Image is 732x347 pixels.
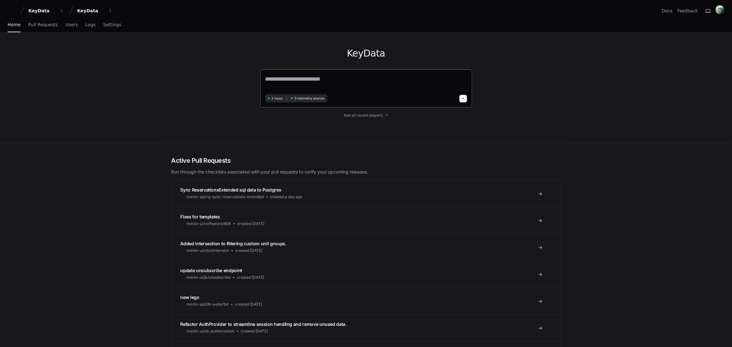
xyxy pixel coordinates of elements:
[172,314,561,341] a: Refactor AuthProvider to streamline session handling and remove unused data.merlin-ui/cb-authoriz...
[172,288,561,314] a: new legomerlin-api/dh-waterfallcreated [DATE]
[716,5,724,14] img: ACg8ocIResxbXmkj8yi8MXd9khwmIcCagy_aFmaABQjz70hz5r7uuJU=s96-c
[295,96,325,101] span: 9 telemetry sources
[171,169,561,175] p: Run through the checklists associated with your pull requests to verify your upcoming releases.
[187,221,231,226] span: merlin-ui/vv/feature/806
[181,241,286,246] span: Added intersection to filtering custom unit groups.
[237,275,264,280] span: created [DATE]
[181,295,200,300] span: new lego
[172,261,561,288] a: update unsubscribe endpointmerlin-ui/jk/unsubscribecreated [DATE]
[344,113,383,118] span: See all recent players
[103,23,121,27] span: Settings
[8,23,21,27] span: Home
[260,113,472,118] a: See all recent players
[187,302,229,307] span: merlin-api/dh-waterfall
[103,18,121,32] a: Settings
[172,234,561,261] a: Added intersection to filtering custom unit groups.merlin-ui/cb/uiintersectcreated [DATE]
[77,8,104,14] div: KeyData
[28,23,58,27] span: Pull Requests
[662,8,672,14] a: Docs
[65,18,78,32] a: Users
[181,268,243,273] span: update unsubscribe endpoint
[172,207,561,234] a: Fixes for templatesmerlin-ui/vv/feature/806created [DATE]
[241,329,268,334] span: created [DATE]
[187,275,231,280] span: merlin-ui/jk/unsubscribe
[677,8,698,14] button: Feedback
[181,214,220,219] span: Fixes for templates
[8,18,21,32] a: Home
[65,23,78,27] span: Users
[28,18,58,32] a: Pull Requests
[272,96,283,101] span: 2 repos
[181,321,347,327] span: Refactor AuthProvider to streamline session handling and remove unused data.
[187,194,264,199] span: merlin-api/rg-sync-reservations-extended
[187,329,235,334] span: merlin-ui/cb-authorization
[260,48,472,59] h1: KeyData
[85,23,95,27] span: Logs
[171,156,561,165] h2: Active Pull Requests
[75,5,115,16] button: KeyData
[181,187,281,192] span: Sync ReservationsExtended sql data to Postgres
[26,5,66,16] button: KeyData
[270,194,303,199] span: created a day ago
[187,248,229,253] span: merlin-ui/cb/uiintersect
[235,302,262,307] span: created [DATE]
[172,180,561,207] a: Sync ReservationsExtended sql data to Postgresmerlin-api/rg-sync-reservations-extendedcreated a d...
[237,221,265,226] span: created [DATE]
[85,18,95,32] a: Logs
[28,8,56,14] div: KeyData
[236,248,263,253] span: created [DATE]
